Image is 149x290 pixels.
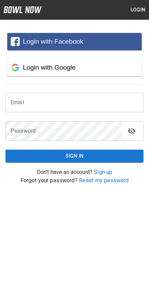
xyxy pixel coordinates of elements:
button: toggle password visibility [125,124,139,138]
span: Login with Facebook [23,38,83,45]
button: Login with Facebook [7,33,142,50]
a: Sign up [94,169,112,175]
button: Login [127,3,149,16]
img: logo [3,6,42,13]
p: Don't have an account? [6,168,143,176]
p: Forgot your password? [6,176,143,185]
a: Reset my password [79,177,129,184]
button: Sign In [6,150,143,162]
span: Login with Google [23,64,76,71]
button: Login with Google [7,59,142,76]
